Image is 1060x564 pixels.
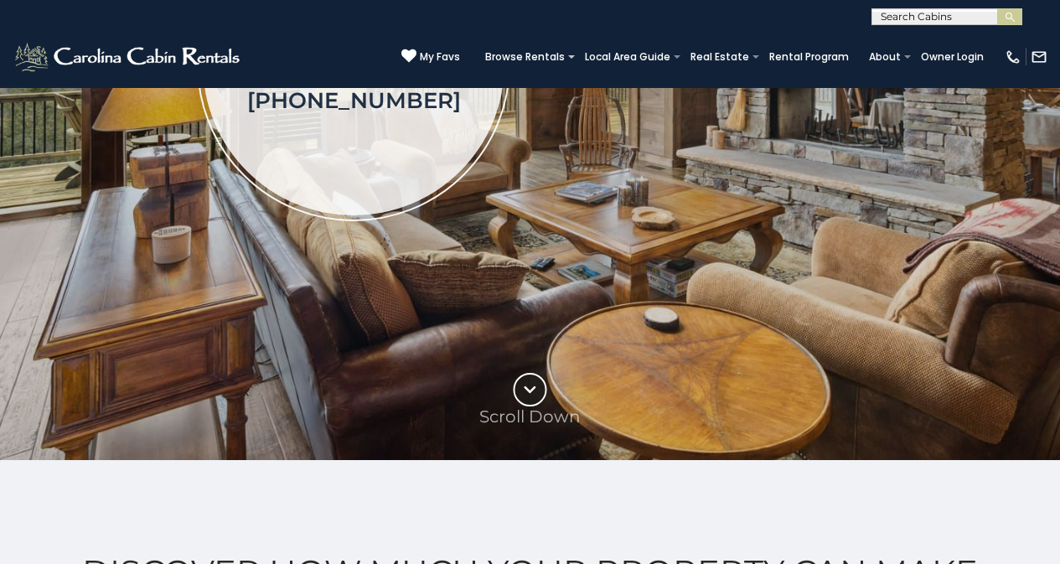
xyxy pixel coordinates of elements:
[1031,49,1047,65] img: mail-regular-white.png
[761,45,857,69] a: Rental Program
[1005,49,1021,65] img: phone-regular-white.png
[861,45,909,69] a: About
[477,45,573,69] a: Browse Rentals
[577,45,679,69] a: Local Area Guide
[913,45,992,69] a: Owner Login
[247,87,461,114] a: [PHONE_NUMBER]
[401,49,460,65] a: My Favs
[420,49,460,65] span: My Favs
[479,406,581,427] p: Scroll Down
[682,45,758,69] a: Real Estate
[13,40,245,74] img: White-1-2.png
